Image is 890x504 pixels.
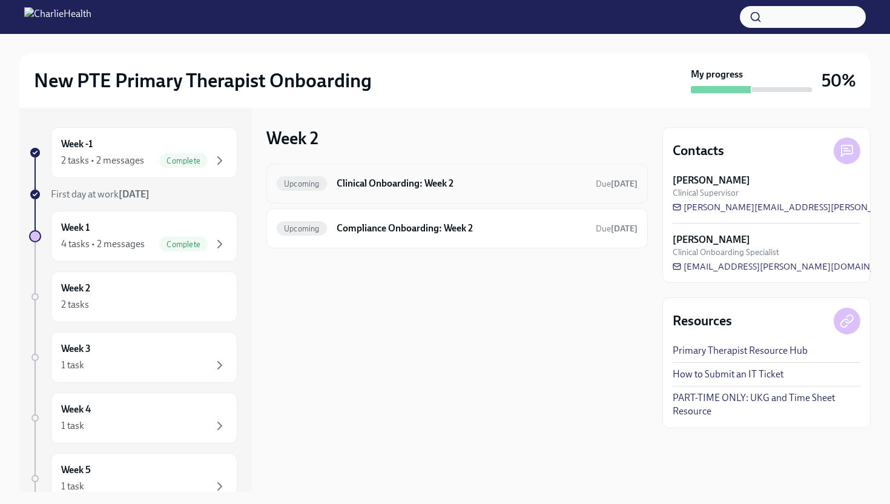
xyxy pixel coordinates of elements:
[673,391,860,418] a: PART-TIME ONLY: UKG and Time Sheet Resource
[61,342,91,356] h6: Week 3
[596,178,638,190] span: October 4th, 2025 10:00
[29,332,237,383] a: Week 31 task
[596,224,638,234] span: Due
[29,271,237,322] a: Week 22 tasks
[266,127,318,149] h3: Week 2
[61,154,144,167] div: 2 tasks • 2 messages
[673,247,779,258] span: Clinical Onboarding Specialist
[611,179,638,189] strong: [DATE]
[24,7,91,27] img: CharlieHealth
[611,224,638,234] strong: [DATE]
[61,463,91,477] h6: Week 5
[61,403,91,416] h6: Week 4
[61,282,90,295] h6: Week 2
[277,224,327,233] span: Upcoming
[691,68,743,81] strong: My progress
[277,219,638,238] a: UpcomingCompliance Onboarding: Week 2Due[DATE]
[596,223,638,234] span: October 4th, 2025 10:00
[61,359,84,372] div: 1 task
[119,188,150,200] strong: [DATE]
[61,298,89,311] div: 2 tasks
[29,393,237,443] a: Week 41 task
[51,188,150,200] span: First day at work
[673,368,783,381] a: How to Submit an IT Ticket
[822,70,856,91] h3: 50%
[277,179,327,188] span: Upcoming
[29,453,237,504] a: Week 51 task
[337,177,586,190] h6: Clinical Onboarding: Week 2
[159,240,208,249] span: Complete
[61,221,90,234] h6: Week 1
[673,174,750,187] strong: [PERSON_NAME]
[61,419,84,433] div: 1 task
[34,68,372,93] h2: New PTE Primary Therapist Onboarding
[673,344,808,357] a: Primary Therapist Resource Hub
[673,187,739,199] span: Clinical Supervisor
[61,138,93,151] h6: Week -1
[29,188,237,201] a: First day at work[DATE]
[673,142,724,160] h4: Contacts
[596,179,638,189] span: Due
[61,237,145,251] div: 4 tasks • 2 messages
[337,222,586,235] h6: Compliance Onboarding: Week 2
[277,174,638,193] a: UpcomingClinical Onboarding: Week 2Due[DATE]
[673,312,732,330] h4: Resources
[673,233,750,247] strong: [PERSON_NAME]
[61,480,84,493] div: 1 task
[29,127,237,178] a: Week -12 tasks • 2 messagesComplete
[29,211,237,262] a: Week 14 tasks • 2 messagesComplete
[159,156,208,165] span: Complete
